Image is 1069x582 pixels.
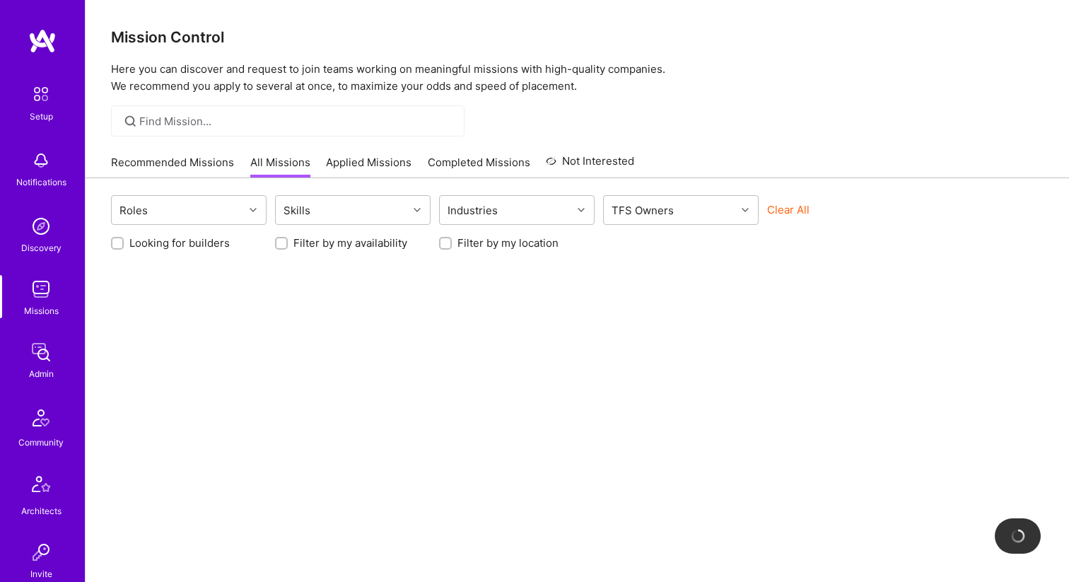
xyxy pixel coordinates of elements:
[139,114,454,129] input: Find Mission...
[129,235,230,250] label: Looking for builders
[111,155,234,178] a: Recommended Missions
[21,240,62,255] div: Discovery
[280,200,314,221] div: Skills
[414,206,421,214] i: icon Chevron
[27,146,55,175] img: bell
[16,175,66,190] div: Notifications
[26,79,56,109] img: setup
[21,504,62,518] div: Architects
[742,206,749,214] i: icon Chevron
[24,401,58,435] img: Community
[444,200,501,221] div: Industries
[27,275,55,303] img: teamwork
[28,28,57,54] img: logo
[116,200,151,221] div: Roles
[457,235,559,250] label: Filter by my location
[27,338,55,366] img: admin teamwork
[326,155,411,178] a: Applied Missions
[578,206,585,214] i: icon Chevron
[122,113,139,129] i: icon SearchGrey
[24,303,59,318] div: Missions
[608,200,677,221] div: TFS Owners
[767,202,810,217] button: Clear All
[111,61,1044,95] p: Here you can discover and request to join teams working on meaningful missions with high-quality ...
[27,538,55,566] img: Invite
[546,153,634,178] a: Not Interested
[1008,527,1027,545] img: loading
[250,155,310,178] a: All Missions
[27,212,55,240] img: discovery
[29,366,54,381] div: Admin
[250,206,257,214] i: icon Chevron
[18,435,64,450] div: Community
[24,470,58,504] img: Architects
[111,28,1044,46] h3: Mission Control
[30,566,52,581] div: Invite
[293,235,407,250] label: Filter by my availability
[30,109,53,124] div: Setup
[428,155,530,178] a: Completed Missions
